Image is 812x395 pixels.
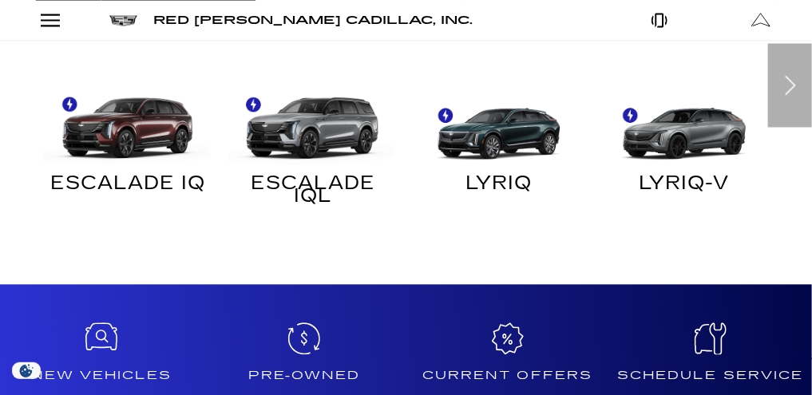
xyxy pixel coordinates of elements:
[228,81,398,165] img: ESCALADE IQL
[616,368,806,385] h4: Schedule Service
[413,368,603,385] h4: Current Offers
[43,81,213,165] img: ESCALADE IQ
[604,177,766,198] div: LYRIQ-V
[418,177,580,198] div: LYRIQ
[768,44,812,128] div: Next slide
[47,177,209,198] div: ESCALADE IQ
[406,81,592,210] a: LYRIQ LYRIQ
[592,81,778,210] a: LYRIQ-V LYRIQ-V
[232,177,394,211] div: ESCALADE IQL
[153,14,473,27] span: Red [PERSON_NAME] Cadillac, Inc.
[8,362,45,379] section: Click to Open Cookie Consent Modal
[109,15,137,26] img: Cadillac logo
[220,81,406,223] a: ESCALADE IQL ESCALADE IQL
[153,9,473,32] a: Red [PERSON_NAME] Cadillac, Inc.
[209,368,399,385] h4: Pre-Owned
[8,362,45,379] img: Opt-Out Icon
[600,81,770,165] img: LYRIQ-V
[6,368,196,385] h4: New Vehicles
[414,81,584,165] img: LYRIQ
[109,9,137,31] a: Cadillac logo
[35,81,221,210] a: ESCALADE IQ ESCALADE IQ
